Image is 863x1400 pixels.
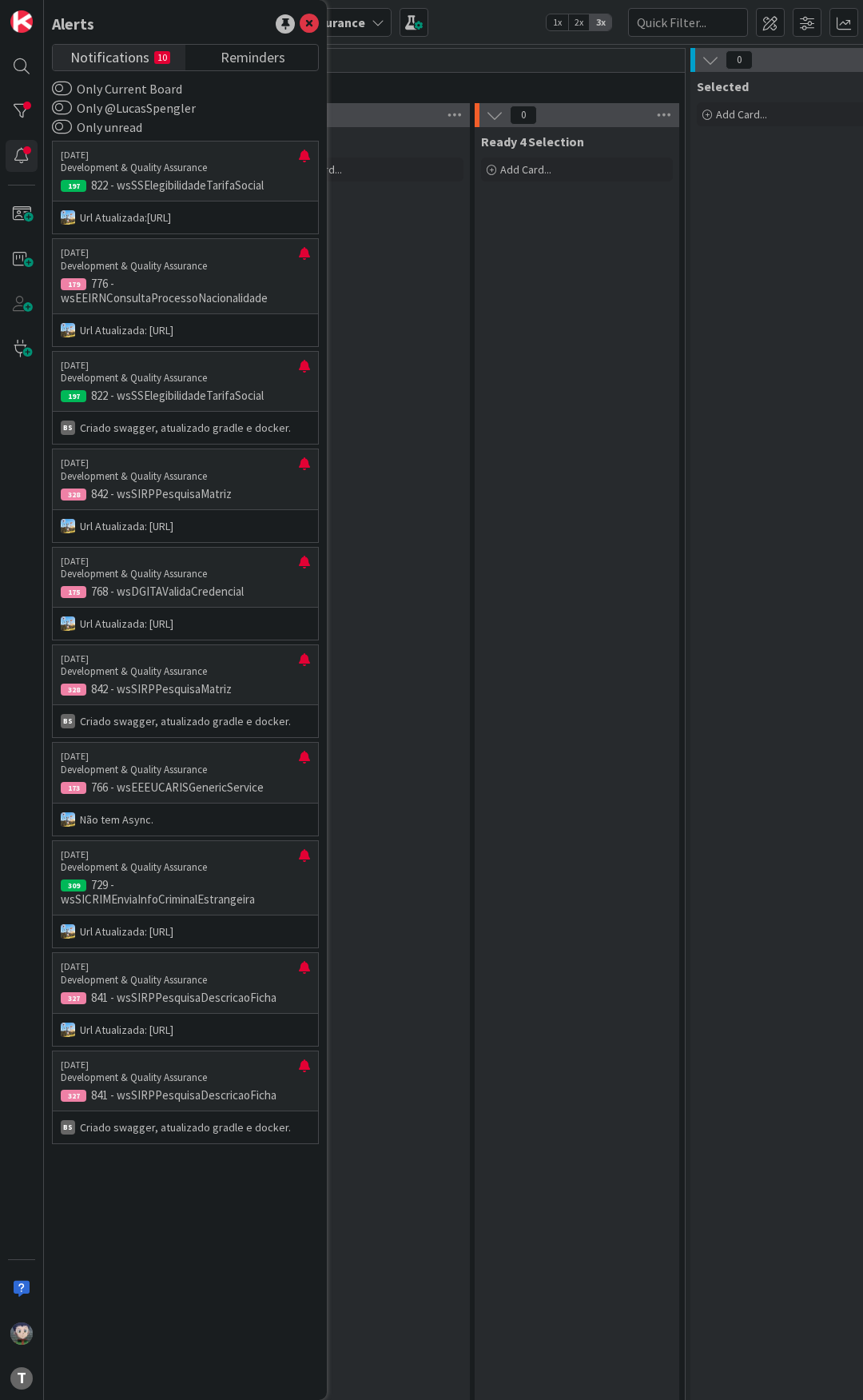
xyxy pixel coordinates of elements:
span: Upstream [58,77,665,93]
p: [DATE] [61,556,299,567]
small: 10 [154,51,170,64]
p: Development & Quality Assurance [61,567,299,581]
p: Url Atualizada:[URL] [61,209,310,225]
img: DG [61,616,75,631]
p: Url Atualizada: [URL] [61,1022,310,1038]
span: Ready 4 Selection [481,134,584,150]
span: 1x [547,14,568,30]
img: LS [10,1322,33,1345]
p: Url Atualizada: [URL] [61,518,310,534]
span: Notifications [70,45,149,67]
span: 3x [590,14,611,30]
a: [DATE]Development & Quality Assurance179776 - wsEEIRNConsultaProcessoNacionalidadeDGUrl Atualizad... [52,238,319,346]
p: [DATE] [61,653,299,664]
img: DG [61,519,75,533]
img: DG [61,1023,75,1037]
p: Development & Quality Assurance [61,973,299,987]
span: Add Card... [500,162,551,177]
img: DG [61,323,75,337]
p: Development & Quality Assurance [61,664,299,679]
div: 328 [61,489,86,501]
p: 776 - wsEEIRNConsultaProcessoNacionalidade [61,277,310,305]
p: [DATE] [61,247,299,258]
span: Add Card... [716,107,767,122]
p: Criado swagger, atualizado gradle e docker. [61,420,310,436]
label: Only Current Board [52,79,182,98]
div: 327 [61,992,86,1004]
span: Selected [697,78,749,94]
a: [DATE]Development & Quality Assurance175768 - wsDGITAValidaCredencialDGUrl Atualizada: [URL] [52,547,319,640]
p: 822 - wsSSElegibilidadeTarifaSocial [61,389,310,403]
p: Development & Quality Assurance [61,763,299,777]
p: Development & Quality Assurance [61,860,299,875]
img: Visit kanbanzone.com [10,10,33,33]
p: Development & Quality Assurance [61,469,299,484]
a: [DATE]Development & Quality Assurance328842 - wsSIRPPesquisaMatrizBSCriado swagger, atualizado gr... [52,644,319,738]
p: Development & Quality Assurance [61,1071,299,1085]
div: 173 [61,782,86,794]
p: [DATE] [61,457,299,469]
a: [DATE]Development & Quality Assurance197822 - wsSSElegibilidadeTarifaSocialBSCriado swagger, atua... [52,351,319,445]
div: 197 [61,390,86,402]
a: [DATE]Development & Quality Assurance327841 - wsSIRPPesquisaDescricaoFichaDGUrl Atualizada: [URL] [52,952,319,1046]
a: [DATE]Development & Quality Assurance309729 - wsSICRIMEnviaInfoCriminalEstrangeiraDGUrl Atualizad... [52,840,319,948]
p: [DATE] [61,751,299,762]
div: 328 [61,684,86,696]
label: Only unread [52,118,142,137]
p: [DATE] [61,360,299,371]
img: DG [61,210,75,225]
input: Quick Filter... [628,8,748,37]
label: Only @LucasSpengler [52,98,196,118]
a: [DATE]Development & Quality Assurance327841 - wsSIRPPesquisaDescricaoFichaBSCriado swagger, atual... [52,1051,319,1144]
button: Only @LucasSpengler [52,100,72,116]
span: 0 [726,50,753,70]
p: Não tem Async. [61,812,310,828]
p: Criado swagger, atualizado gradle e docker. [61,713,310,729]
span: 0 [510,106,537,125]
div: BS [61,1120,75,1135]
p: 842 - wsSIRPPesquisaMatriz [61,682,310,696]
div: 179 [61,278,86,290]
p: [DATE] [61,150,299,161]
p: Development & Quality Assurance [61,371,299,385]
button: Only unread [52,119,72,135]
p: 768 - wsDGITAValidaCredencial [61,584,310,599]
div: BS [61,421,75,435]
a: [DATE]Development & Quality Assurance173766 - wsEEEUCARISGenericServiceDGNão tem Async. [52,742,319,836]
img: DG [61,812,75,827]
p: [DATE] [61,1059,299,1071]
div: Alerts [52,12,94,36]
div: 175 [61,586,86,598]
p: Url Atualizada: [URL] [61,322,310,338]
p: Url Atualizada: [URL] [61,923,310,939]
div: BS [61,714,75,728]
span: 2x [568,14,590,30]
p: Development & Quality Assurance [61,259,299,273]
div: T [10,1367,33,1390]
div: 327 [61,1090,86,1102]
img: DG [61,924,75,939]
p: 841 - wsSIRPPesquisaDescricaoFicha [61,1088,310,1103]
p: [DATE] [61,961,299,972]
p: 766 - wsEEEUCARISGenericService [61,780,310,795]
p: Criado swagger, atualizado gradle e docker. [61,1119,310,1135]
p: 729 - wsSICRIMEnviaInfoCriminalEstrangeira [61,878,310,907]
p: 841 - wsSIRPPesquisaDescricaoFicha [61,991,310,1005]
a: [DATE]Development & Quality Assurance197822 - wsSSElegibilidadeTarifaSocialDGUrl Atualizada:[URL] [52,141,319,234]
span: Reminders [221,45,285,67]
button: Only Current Board [52,81,72,97]
div: 309 [61,879,86,891]
a: [DATE]Development & Quality Assurance328842 - wsSIRPPesquisaMatrizDGUrl Atualizada: [URL] [52,449,319,542]
p: [DATE] [61,849,299,860]
p: Development & Quality Assurance [61,161,299,175]
p: 822 - wsSSElegibilidadeTarifaSocial [61,178,310,193]
div: 197 [61,180,86,192]
p: 842 - wsSIRPPesquisaMatriz [61,487,310,501]
p: Url Atualizada: [URL] [61,616,310,632]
